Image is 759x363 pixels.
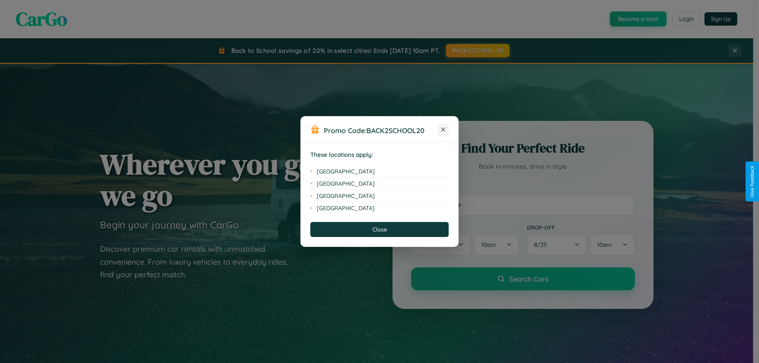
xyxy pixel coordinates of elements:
div: Give Feedback [750,166,755,197]
h3: Promo Code: [324,126,438,135]
li: [GEOGRAPHIC_DATA] [310,202,449,214]
button: Close [310,222,449,237]
li: [GEOGRAPHIC_DATA] [310,190,449,202]
li: [GEOGRAPHIC_DATA] [310,178,449,190]
b: BACK2SCHOOL20 [366,126,425,135]
li: [GEOGRAPHIC_DATA] [310,166,449,178]
strong: These locations apply: [310,151,373,158]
